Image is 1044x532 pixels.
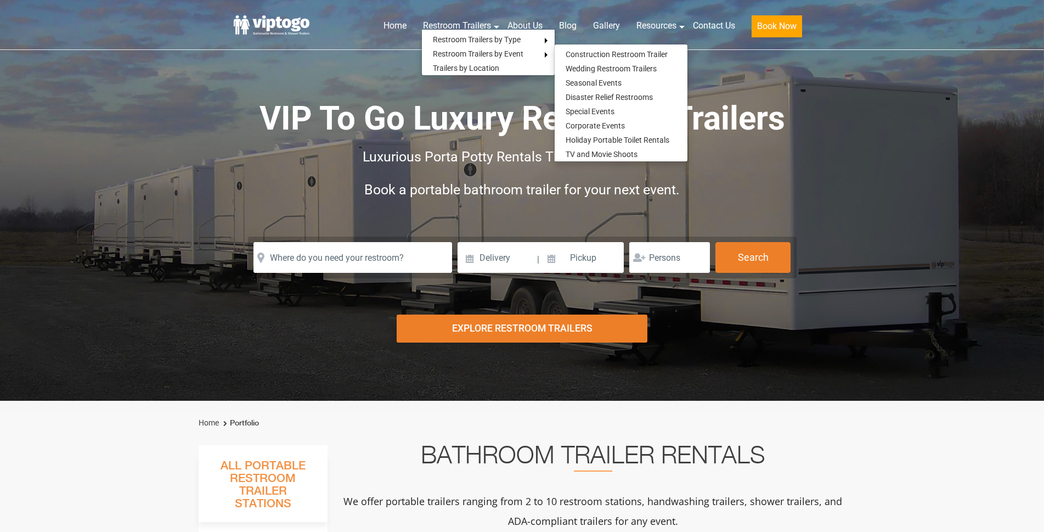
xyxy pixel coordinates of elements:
a: Wedding Restroom Trailers [555,61,668,76]
h2: Bathroom Trailer Rentals [342,445,844,472]
a: Disaster Relief Restrooms [555,90,664,104]
p: We offer portable trailers ranging from 2 to 10 restroom stations, handwashing trailers, shower t... [342,491,844,531]
a: Book Now [743,14,810,44]
li: Portfolio [221,417,259,430]
a: TV and Movie Shoots [555,147,648,161]
input: Persons [629,242,710,273]
a: Home [199,418,219,427]
h3: All Portable Restroom Trailer Stations [199,456,328,522]
a: Restroom Trailers by Event [422,47,534,61]
a: Resources [628,14,685,38]
span: VIP To Go Luxury Restroom Trailers [259,99,785,138]
a: Gallery [585,14,628,38]
span: Book a portable bathroom trailer for your next event. [364,182,680,198]
button: Book Now [752,15,802,37]
input: Delivery [458,242,536,273]
a: Blog [551,14,585,38]
a: Contact Us [685,14,743,38]
a: Home [375,14,415,38]
a: Corporate Events [555,119,636,133]
a: Trailers by Location [422,61,510,75]
a: Seasonal Events [555,76,633,90]
a: Restroom Trailers [415,14,499,38]
a: Special Events [555,104,625,119]
span: Luxurious Porta Potty Rentals That Go Where You Go [363,149,682,165]
a: Construction Restroom Trailer [555,47,679,61]
a: Restroom Trailers by Type [422,32,532,47]
a: About Us [499,14,551,38]
div: Explore Restroom Trailers [397,315,647,343]
button: Search [715,242,791,273]
a: Holiday Portable Toilet Rentals [555,133,680,147]
input: Where do you need your restroom? [253,242,452,273]
span: | [537,242,539,277]
input: Pickup [541,242,624,273]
